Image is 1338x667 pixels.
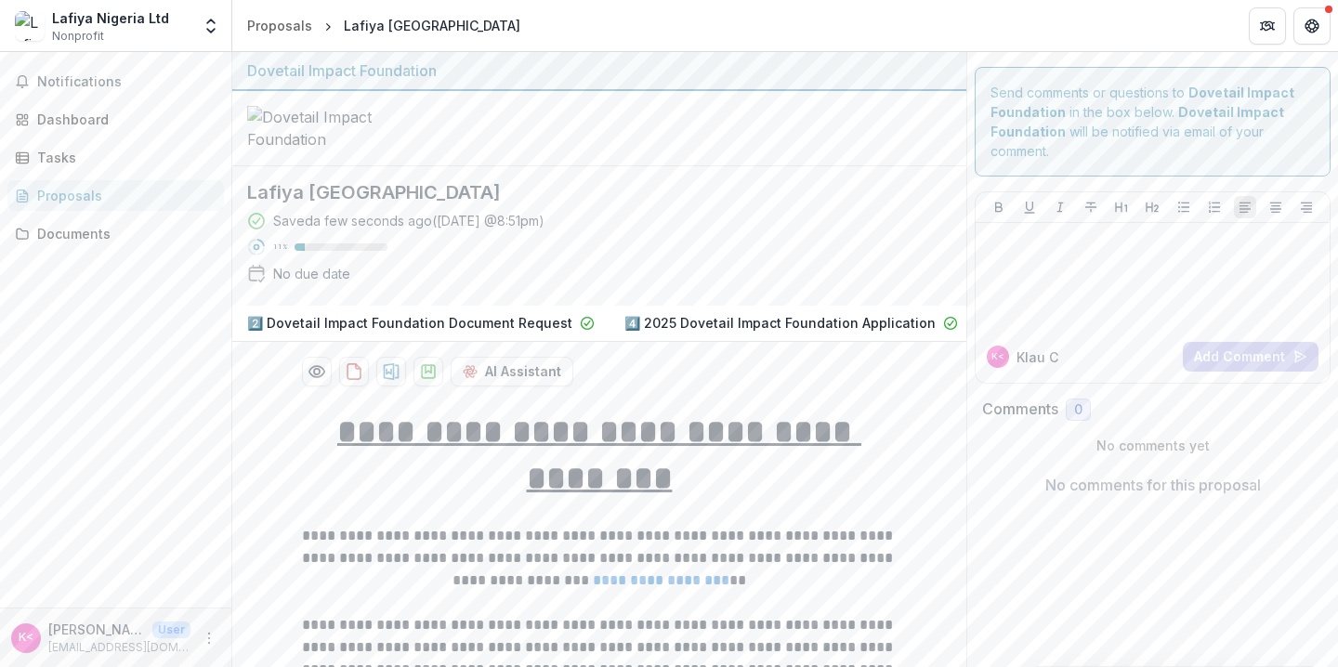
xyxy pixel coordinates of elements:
button: More [198,627,220,649]
button: Align Center [1265,196,1287,218]
button: Partners [1249,7,1286,45]
button: AI Assistant [451,357,573,386]
button: Preview ec96a026-40d6-470d-b572-b4d564fd6054-10.pdf [302,357,332,386]
p: No comments yet [982,436,1323,455]
button: Strike [1080,196,1102,218]
p: User [152,621,190,638]
h2: Comments [982,400,1058,418]
button: download-proposal [339,357,369,386]
button: Align Right [1295,196,1318,218]
div: Dovetail Impact Foundation [247,59,951,82]
a: Proposals [240,12,320,39]
button: Heading 1 [1110,196,1133,218]
p: No comments for this proposal [1045,474,1261,496]
div: Proposals [37,186,209,205]
div: Klau Chmielowska <klau.chmielowska@lafiyanigeria.org> [19,632,33,644]
button: download-proposal [413,357,443,386]
button: Open entity switcher [198,7,224,45]
p: [EMAIL_ADDRESS][DOMAIN_NAME] [48,639,190,656]
div: Dashboard [37,110,209,129]
button: Bold [988,196,1010,218]
button: Ordered List [1203,196,1226,218]
div: Lafiya [GEOGRAPHIC_DATA] [344,16,520,35]
div: Documents [37,224,209,243]
button: Notifications [7,67,224,97]
button: download-proposal [376,357,406,386]
button: Heading 2 [1141,196,1163,218]
button: Get Help [1293,7,1331,45]
button: Align Left [1234,196,1256,218]
a: Dashboard [7,104,224,135]
p: 2️⃣ Dovetail Impact Foundation Document Request [247,313,572,333]
div: Proposals [247,16,312,35]
h2: Lafiya [GEOGRAPHIC_DATA] [247,181,922,203]
span: Notifications [37,74,216,90]
div: Lafiya Nigeria Ltd [52,8,169,28]
button: Add Comment [1183,342,1318,372]
a: Proposals [7,180,224,211]
div: No due date [273,264,350,283]
span: Nonprofit [52,28,104,45]
button: Underline [1018,196,1041,218]
img: Dovetail Impact Foundation [247,106,433,150]
div: Saved a few seconds ago ( [DATE] @ 8:51pm ) [273,211,544,230]
a: Tasks [7,142,224,173]
span: 0 [1074,402,1082,418]
nav: breadcrumb [240,12,528,39]
div: Tasks [37,148,209,167]
button: Italicize [1049,196,1071,218]
p: 4️⃣ 2025 Dovetail Impact Foundation Application [624,313,936,333]
button: Bullet List [1173,196,1195,218]
div: Send comments or questions to in the box below. will be notified via email of your comment. [975,67,1331,177]
a: Documents [7,218,224,249]
p: 11 % [273,241,287,254]
img: Lafiya Nigeria Ltd [15,11,45,41]
p: Klau C [1017,347,1058,367]
p: [PERSON_NAME] <[PERSON_NAME][EMAIL_ADDRESS][DOMAIN_NAME]> [48,620,145,639]
div: Klau Chmielowska <klau.chmielowska@lafiyanigeria.org> [991,352,1004,361]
